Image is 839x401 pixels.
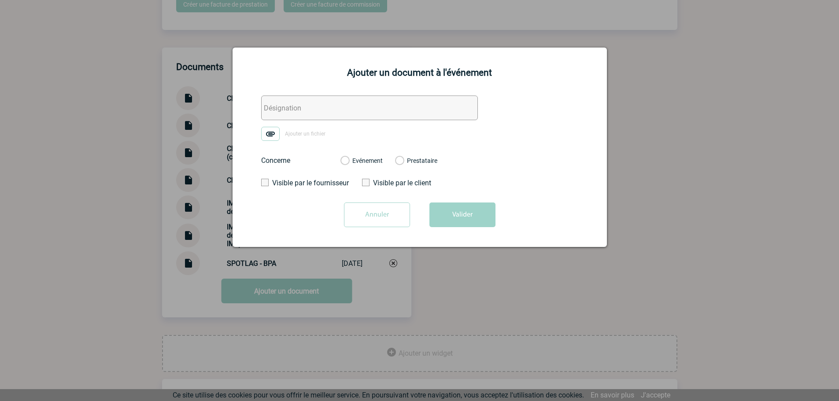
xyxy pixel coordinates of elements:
[344,202,410,227] input: Annuler
[285,131,325,137] span: Ajouter un fichier
[244,67,596,78] h2: Ajouter un document à l'événement
[429,202,495,227] button: Valider
[261,96,478,120] input: Désignation
[340,157,349,165] label: Evénement
[395,157,403,165] label: Prestataire
[362,179,444,187] label: Visible par le client
[261,156,332,165] label: Concerne
[261,179,343,187] label: Visible par le fournisseur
